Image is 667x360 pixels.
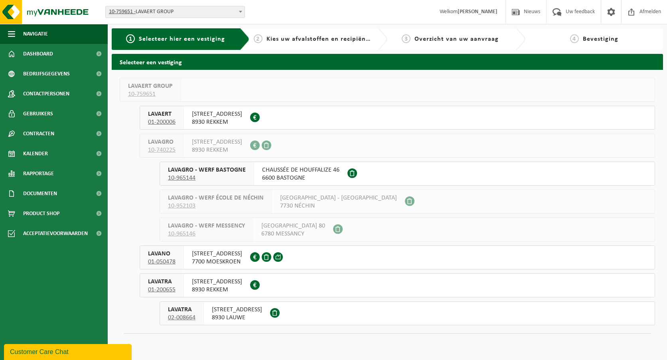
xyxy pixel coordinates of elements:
[23,104,53,124] span: Gebruikers
[148,259,176,265] tcxspan: Call 01-050478 via 3CX
[212,314,262,322] span: 8930 LAUWE
[23,204,59,224] span: Product Shop
[583,36,618,42] span: Bevestiging
[192,278,242,286] span: [STREET_ADDRESS]
[106,6,245,18] span: 10-759651 - LAVAERT GROUP
[168,222,245,230] span: LAVAGRO - WERF MESSENCY
[192,250,242,258] span: [STREET_ADDRESS]
[109,9,136,15] tcxspan: Call 10-759651 - via 3CX
[414,36,499,42] span: Overzicht van uw aanvraag
[128,91,156,97] tcxspan: Call 10-759651 via 3CX
[23,144,48,164] span: Kalender
[148,147,176,153] tcxspan: Call 10-740225 via 3CX
[140,245,655,269] button: LAVANO 01-050478 [STREET_ADDRESS]7700 MOESKROEN
[458,9,497,15] strong: [PERSON_NAME]
[23,184,57,204] span: Documenten
[192,110,242,118] span: [STREET_ADDRESS]
[23,44,53,64] span: Dashboard
[148,138,176,146] span: LAVAGRO
[148,287,176,293] tcxspan: Call 01-200655 via 3CX
[148,278,176,286] span: LAVATRA
[254,34,262,43] span: 2
[168,231,195,237] tcxspan: Call 10-965146 via 3CX
[192,286,242,294] span: 8930 REKKEM
[23,84,69,104] span: Contactpersonen
[105,6,245,18] span: 10-759651 - LAVAERT GROUP
[266,36,376,42] span: Kies uw afvalstoffen en recipiënten
[168,203,195,209] tcxspan: Call 10-952103 via 3CX
[192,118,242,126] span: 8930 REKKEM
[168,315,195,321] tcxspan: Call 02-008664 via 3CX
[126,34,135,43] span: 1
[168,306,195,314] span: LAVATRA
[112,54,663,69] h2: Selecteer een vestiging
[160,301,655,325] button: LAVATRA 02-008664 [STREET_ADDRESS]8930 LAUWE
[23,24,48,44] span: Navigatie
[280,194,397,202] span: [GEOGRAPHIC_DATA] - [GEOGRAPHIC_DATA]
[212,306,262,314] span: [STREET_ADDRESS]
[23,164,54,184] span: Rapportage
[140,106,655,130] button: LAVAERT 01-200006 [STREET_ADDRESS]8930 REKKEM
[23,64,70,84] span: Bedrijfsgegevens
[160,162,655,186] button: LAVAGRO - WERF BASTOGNE 10-965144 CHAUSSÉE DE HOUFFALIZE 466600 BASTOGNE
[128,82,173,90] span: LAVAERT GROUP
[570,34,579,43] span: 4
[148,119,176,125] tcxspan: Call 01-200006 via 3CX
[192,138,242,146] span: [STREET_ADDRESS]
[402,34,410,43] span: 3
[192,258,242,266] span: 7700 MOESKROEN
[262,166,339,174] span: CHAUSSÉE DE HOUFFALIZE 46
[4,342,133,360] iframe: chat widget
[261,222,325,230] span: [GEOGRAPHIC_DATA] 80
[23,224,88,243] span: Acceptatievoorwaarden
[280,202,397,210] span: 7730 NÉCHIN
[23,124,54,144] span: Contracten
[168,194,264,202] span: LAVAGRO - WERF ÉCOLE DE NÉCHIN
[148,250,176,258] span: LAVANO
[192,146,242,154] span: 8930 REKKEM
[262,174,339,182] span: 6600 BASTOGNE
[261,230,325,238] span: 6780 MESSANCY
[168,166,246,174] span: LAVAGRO - WERF BASTOGNE
[140,273,655,297] button: LAVATRA 01-200655 [STREET_ADDRESS]8930 REKKEM
[139,36,225,42] span: Selecteer hier een vestiging
[168,175,195,181] tcxspan: Call 10-965144 via 3CX
[148,110,176,118] span: LAVAERT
